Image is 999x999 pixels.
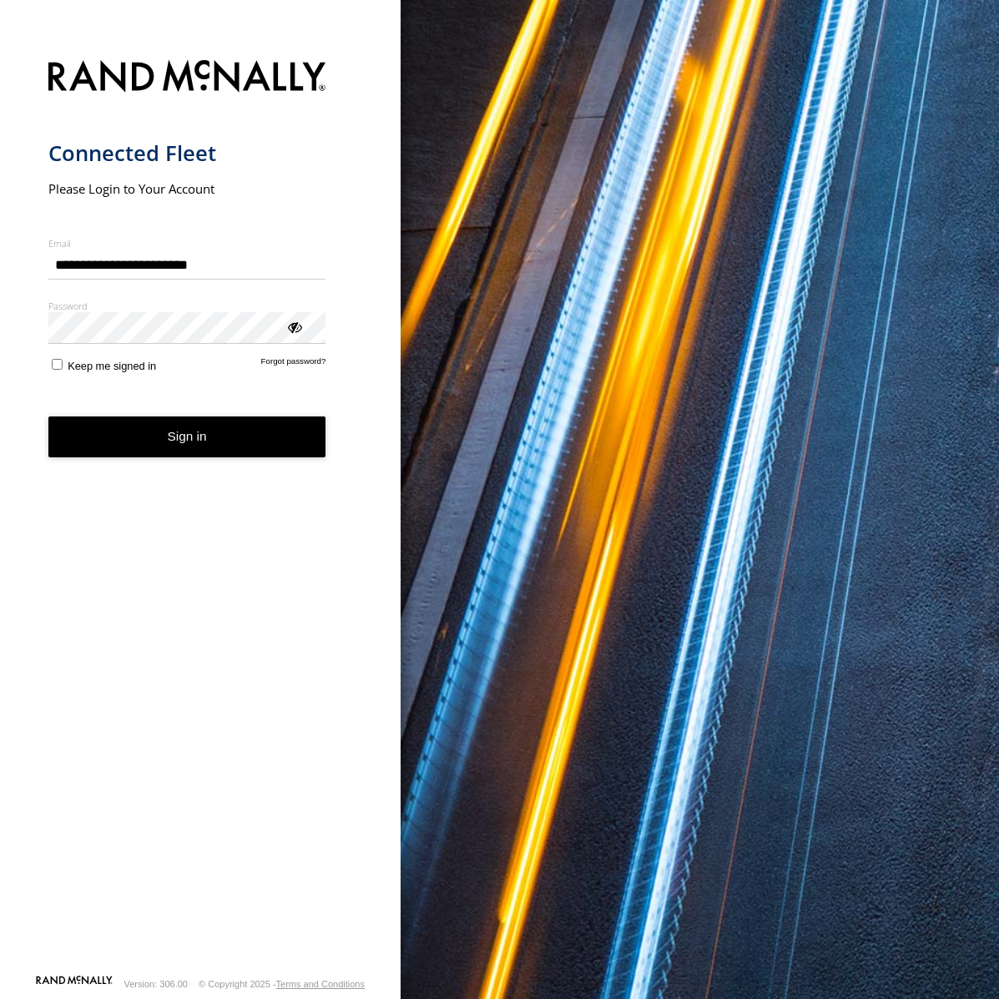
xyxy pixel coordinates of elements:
[261,356,326,372] a: Forgot password?
[276,979,365,989] a: Terms and Conditions
[285,318,302,335] div: ViewPassword
[48,237,326,250] label: Email
[48,139,326,167] h1: Connected Fleet
[48,300,326,312] label: Password
[48,180,326,197] h2: Please Login to Your Account
[68,360,156,372] span: Keep me signed in
[48,50,353,974] form: main
[124,979,188,989] div: Version: 306.00
[52,359,63,370] input: Keep me signed in
[48,416,326,457] button: Sign in
[36,976,113,992] a: Visit our Website
[48,57,326,99] img: Rand McNally
[199,979,365,989] div: © Copyright 2025 -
